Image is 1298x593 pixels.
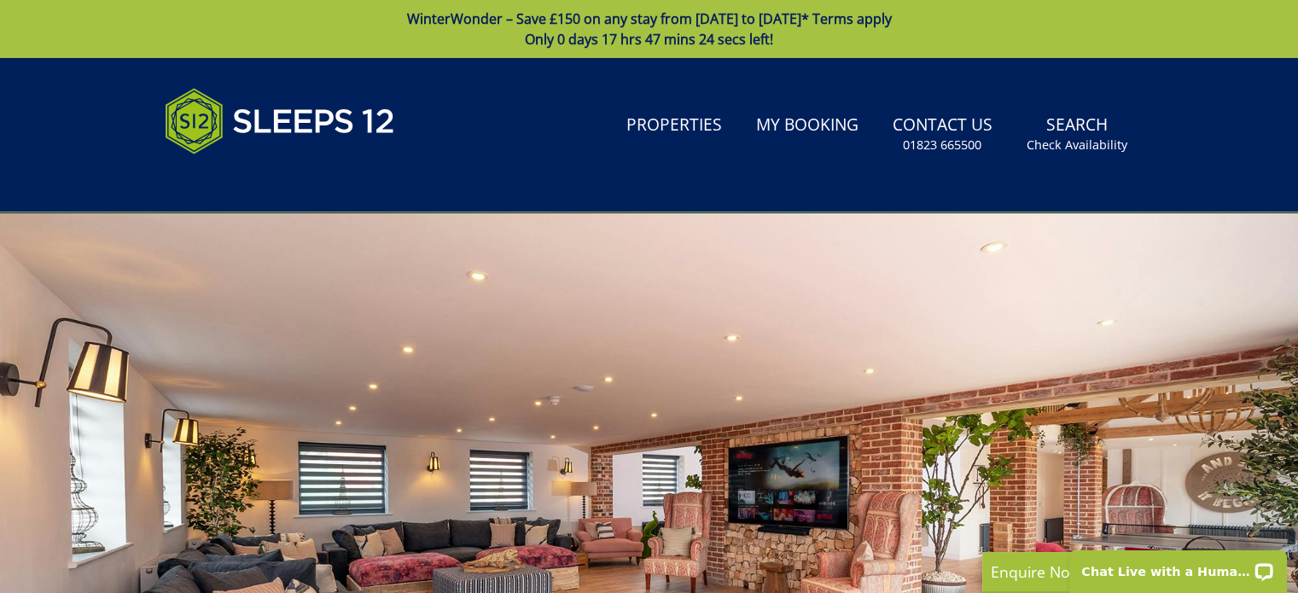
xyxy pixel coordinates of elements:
iframe: Customer reviews powered by Trustpilot [156,174,335,189]
img: Sleeps 12 [165,78,395,164]
iframe: LiveChat chat widget [1058,539,1298,593]
a: My Booking [749,107,865,145]
span: Only 0 days 17 hrs 47 mins 24 secs left! [525,30,773,49]
a: Contact Us01823 665500 [886,107,999,162]
a: Properties [620,107,729,145]
small: 01823 665500 [903,137,981,154]
small: Check Availability [1027,137,1127,154]
p: Enquire Now [991,561,1247,583]
a: SearchCheck Availability [1020,107,1134,162]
